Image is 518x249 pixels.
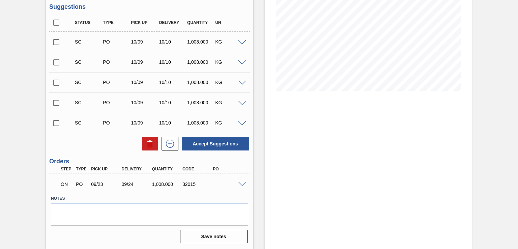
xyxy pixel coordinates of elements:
div: Purchase order [74,182,89,187]
div: 10/10/2025 [157,80,188,85]
div: Suggestion Created [73,80,104,85]
div: 10/09/2025 [129,120,160,126]
div: New suggestion [158,137,178,150]
div: Suggestion Created [73,59,104,65]
div: Type [101,20,132,25]
div: 10/10/2025 [157,39,188,45]
div: Negotiating Order [59,177,74,192]
p: ON [61,182,73,187]
div: 10/10/2025 [157,59,188,65]
div: 10/09/2025 [129,59,160,65]
div: 1,008.000 [150,182,184,187]
div: PO [211,167,244,171]
label: Notes [51,194,248,203]
div: Purchase order [101,59,132,65]
div: 10/10/2025 [157,100,188,105]
div: 09/23/2025 [89,182,123,187]
div: Code [181,167,214,171]
div: KG [213,120,244,126]
div: Delete Suggestions [139,137,158,150]
div: Type [74,167,89,171]
div: 10/10/2025 [157,120,188,126]
div: Purchase order [101,100,132,105]
div: 1,008.000 [185,39,216,45]
div: Pick up [89,167,123,171]
div: Purchase order [101,39,132,45]
div: KG [213,39,244,45]
div: KG [213,100,244,105]
div: Accept Suggestions [178,136,250,151]
div: 32015 [181,182,214,187]
div: Delivery [120,167,153,171]
h3: Suggestions [49,3,250,10]
div: Purchase order [101,120,132,126]
div: Suggestion Created [73,120,104,126]
h3: Orders [49,158,250,165]
div: 1,008.000 [185,80,216,85]
button: Save notes [180,230,248,243]
div: KG [213,59,244,65]
div: 10/09/2025 [129,80,160,85]
div: KG [213,80,244,85]
div: Quantity [185,20,216,25]
div: Status [73,20,104,25]
div: Suggestion Created [73,100,104,105]
div: UN [213,20,244,25]
div: 09/24/2025 [120,182,153,187]
button: Accept Suggestions [182,137,249,150]
div: 10/09/2025 [129,100,160,105]
div: Quantity [150,167,184,171]
div: 1,008.000 [185,120,216,126]
div: Delivery [157,20,188,25]
div: 1,008.000 [185,100,216,105]
div: Suggestion Created [73,39,104,45]
div: 1,008.000 [185,59,216,65]
div: Step [59,167,74,171]
div: Purchase order [101,80,132,85]
div: Pick up [129,20,160,25]
div: 10/09/2025 [129,39,160,45]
